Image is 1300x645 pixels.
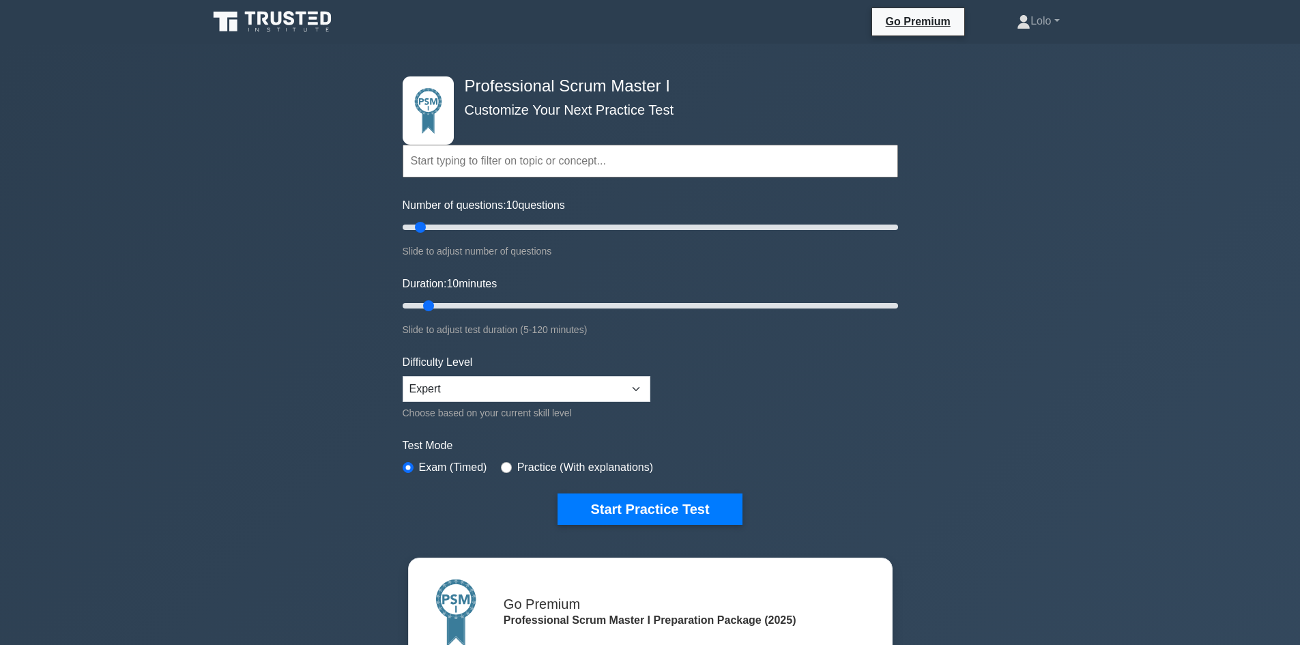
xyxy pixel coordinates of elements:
span: 10 [506,199,519,211]
a: Go Premium [878,13,959,30]
div: Slide to adjust number of questions [403,243,898,259]
button: Start Practice Test [558,493,742,525]
label: Test Mode [403,438,898,454]
label: Difficulty Level [403,354,473,371]
input: Start typing to filter on topic or concept... [403,145,898,177]
span: 10 [446,278,459,289]
div: Slide to adjust test duration (5-120 minutes) [403,321,898,338]
a: Lolo [984,8,1092,35]
label: Exam (Timed) [419,459,487,476]
h4: Professional Scrum Master I [459,76,831,96]
label: Duration: minutes [403,276,497,292]
label: Number of questions: questions [403,197,565,214]
div: Choose based on your current skill level [403,405,650,421]
label: Practice (With explanations) [517,459,653,476]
